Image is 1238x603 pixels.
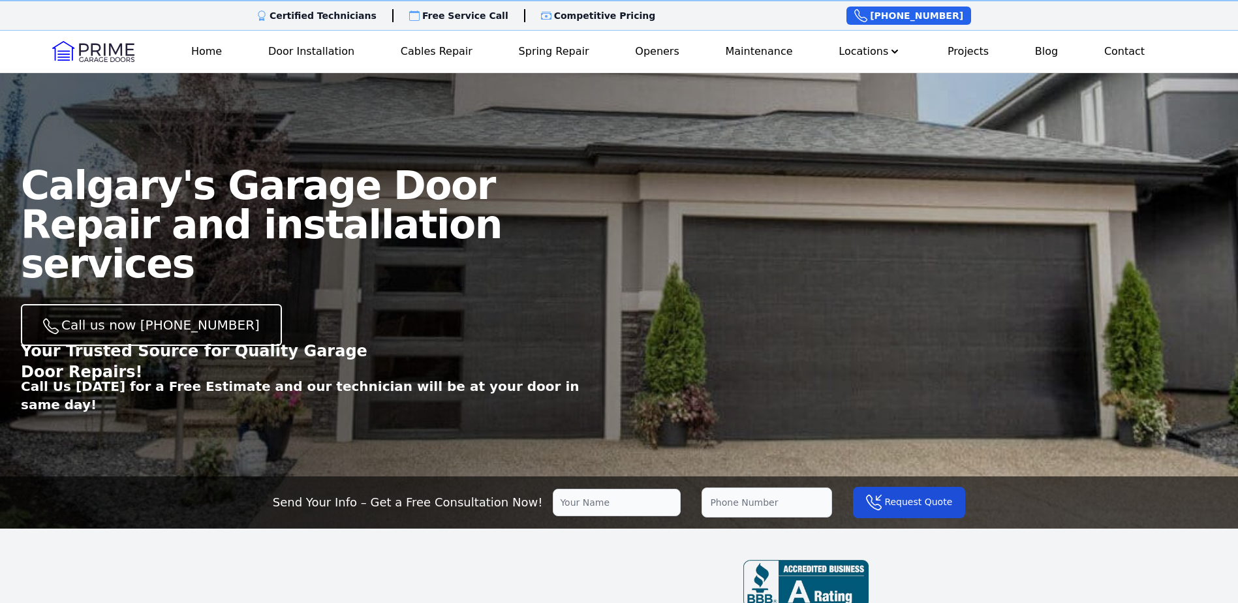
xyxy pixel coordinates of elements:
[186,39,227,65] a: Home
[52,41,134,62] img: Logo
[553,489,681,516] input: Your Name
[702,487,832,518] input: Phone Number
[273,493,543,512] p: Send Your Info – Get a Free Consultation Now!
[514,39,595,65] a: Spring Repair
[21,377,619,414] p: Call Us [DATE] for a Free Estimate and our technician will be at your door in same day!
[270,9,377,22] p: Certified Technicians
[21,341,397,382] p: Your Trusted Source for Quality Garage Door Repairs!
[1099,39,1150,65] a: Contact
[942,39,994,65] a: Projects
[21,304,282,346] a: Call us now [PHONE_NUMBER]
[21,162,502,286] span: Calgary's Garage Door Repair and installation services
[1030,39,1063,65] a: Blog
[554,9,656,22] p: Competitive Pricing
[263,39,360,65] a: Door Installation
[422,9,508,22] p: Free Service Call
[853,487,965,518] button: Request Quote
[720,39,798,65] a: Maintenance
[395,39,478,65] a: Cables Repair
[833,39,906,65] button: Locations
[846,7,971,25] a: [PHONE_NUMBER]
[630,39,685,65] a: Openers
